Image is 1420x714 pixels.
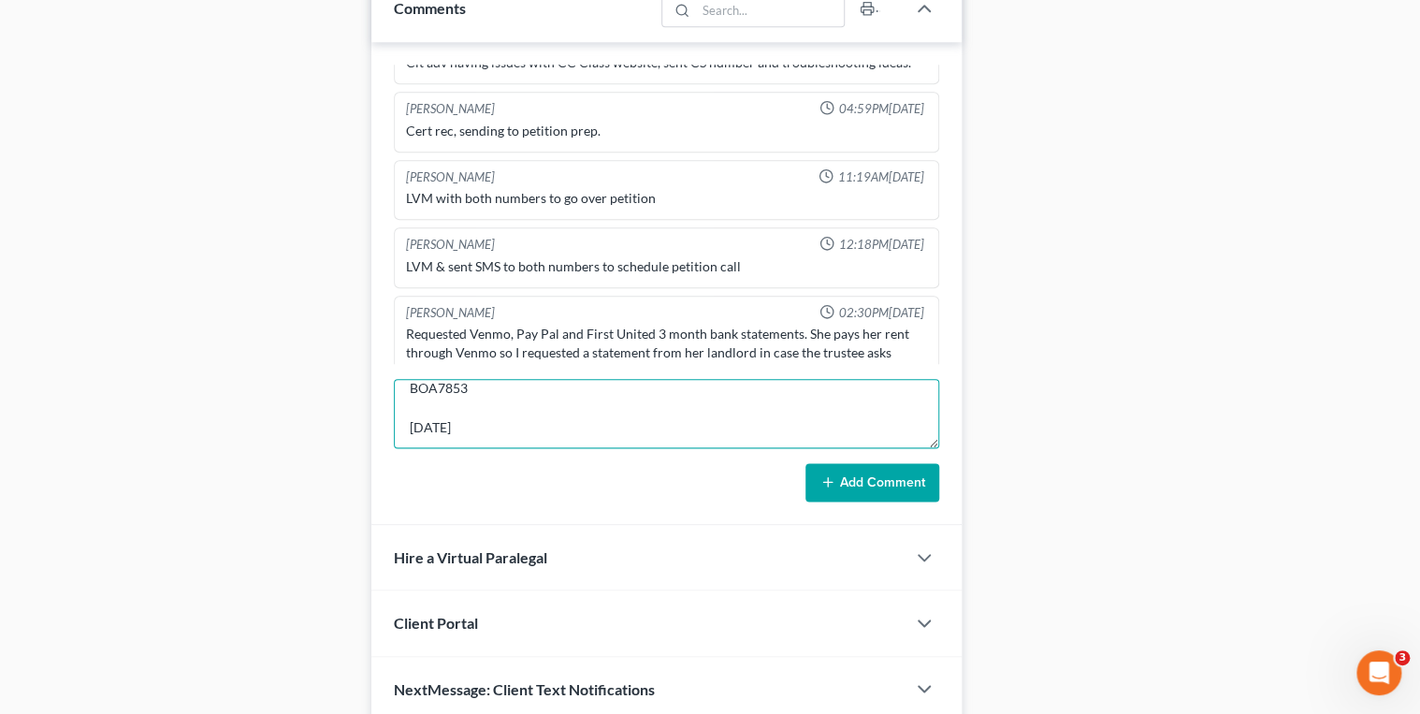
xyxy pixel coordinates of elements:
span: NextMessage: Client Text Notifications [394,680,655,698]
span: 02:30PM[DATE] [838,304,923,322]
button: Add Comment [805,463,939,503]
span: Client Portal [394,614,478,632]
div: [PERSON_NAME] [406,236,495,254]
div: Requested Venmo, Pay Pal and First United 3 month bank statements. She pays her rent through Venm... [406,325,928,381]
div: [PERSON_NAME] [406,304,495,322]
span: 12:18PM[DATE] [838,236,923,254]
div: LVM & sent SMS to both numbers to schedule petition call [406,257,928,276]
div: [PERSON_NAME] [406,100,495,118]
span: Hire a Virtual Paralegal [394,548,547,566]
span: 11:19AM[DATE] [837,168,923,186]
div: LVM with both numbers to go over petition [406,189,928,208]
span: 3 [1395,650,1410,665]
span: 04:59PM[DATE] [838,100,923,118]
iframe: Intercom live chat [1356,650,1401,695]
div: [PERSON_NAME] [406,168,495,186]
div: Cert rec, sending to petition prep. [406,122,928,140]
